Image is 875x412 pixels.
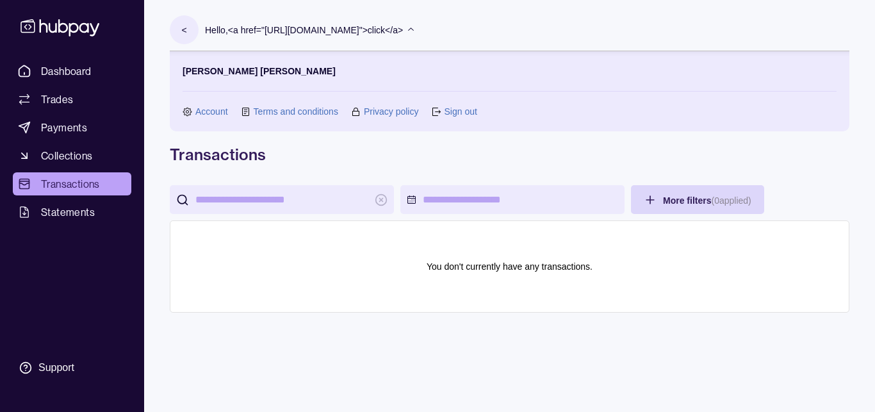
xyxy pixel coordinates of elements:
[41,63,92,79] span: Dashboard
[195,104,228,119] a: Account
[711,195,751,206] p: ( 0 applied)
[41,92,73,107] span: Trades
[195,185,368,214] input: search
[13,60,131,83] a: Dashboard
[13,201,131,224] a: Statements
[13,88,131,111] a: Trades
[427,260,593,274] p: You don't currently have any transactions.
[13,144,131,167] a: Collections
[41,176,100,192] span: Transactions
[631,185,764,214] button: More filters(0applied)
[663,195,751,206] span: More filters
[41,148,92,163] span: Collections
[181,23,186,37] p: <
[444,104,477,119] a: Sign out
[13,354,131,381] a: Support
[254,104,338,119] a: Terms and conditions
[41,204,95,220] span: Statements
[41,120,87,135] span: Payments
[364,104,419,119] a: Privacy policy
[13,172,131,195] a: Transactions
[183,64,336,78] p: [PERSON_NAME] [PERSON_NAME]
[38,361,74,375] div: Support
[205,23,403,37] p: Hello, <a href="[URL][DOMAIN_NAME]">click</a>
[13,116,131,139] a: Payments
[170,144,849,165] h1: Transactions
